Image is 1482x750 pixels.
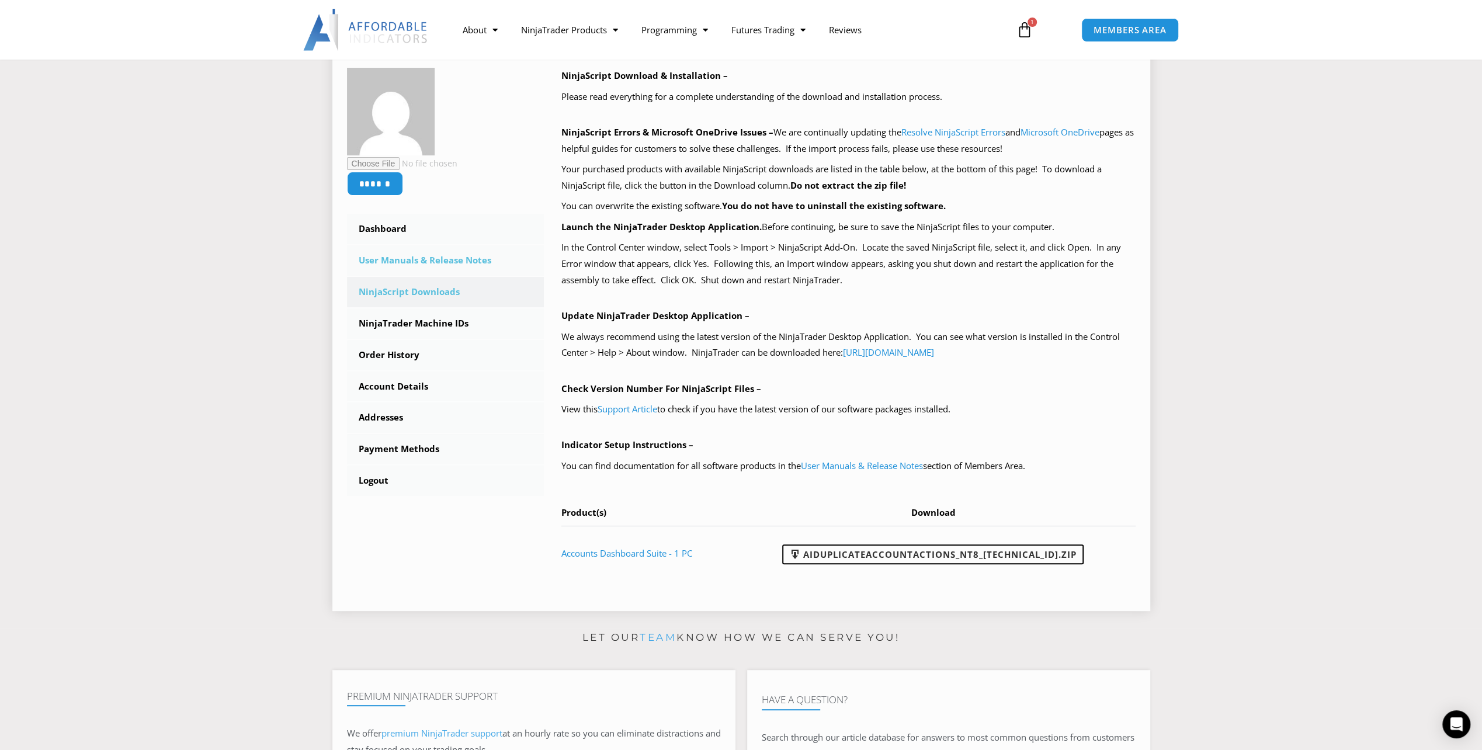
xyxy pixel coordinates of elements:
[347,68,435,155] img: 19b280898f3687ba2133f432038831e714c1f8347bfdf76545eda7ae1b8383ec
[1442,710,1470,738] div: Open Intercom Messenger
[762,694,1136,706] h4: Have A Question?
[1028,18,1037,27] span: 1
[561,401,1136,418] p: View this to check if you have the latest version of our software packages installed.
[347,466,544,496] a: Logout
[561,506,606,518] span: Product(s)
[561,126,773,138] b: NinjaScript Errors & Microsoft OneDrive Issues –
[347,277,544,307] a: NinjaScript Downloads
[561,161,1136,194] p: Your purchased products with available NinjaScript downloads are listed in the table below, at th...
[561,310,749,321] b: Update NinjaTrader Desktop Application –
[561,547,692,559] a: Accounts Dashboard Suite - 1 PC
[640,631,676,643] a: team
[817,16,873,43] a: Reviews
[347,214,544,244] a: Dashboard
[911,506,956,518] span: Download
[598,403,657,415] a: Support Article
[782,544,1084,564] a: AIDuplicateAccountActions_NT8_[TECHNICAL_ID].zip
[561,198,1136,214] p: You can overwrite the existing software.
[561,221,762,232] b: Launch the NinjaTrader Desktop Application.
[1021,126,1099,138] a: Microsoft OneDrive
[629,16,719,43] a: Programming
[303,9,429,51] img: LogoAI | Affordable Indicators – NinjaTrader
[719,16,817,43] a: Futures Trading
[561,383,761,394] b: Check Version Number For NinjaScript Files –
[561,239,1136,289] p: In the Control Center window, select Tools > Import > NinjaScript Add-On. Locate the saved NinjaS...
[843,346,934,358] a: [URL][DOMAIN_NAME]
[790,179,906,191] b: Do not extract the zip file!
[451,16,1002,43] nav: Menu
[1081,18,1179,42] a: MEMBERS AREA
[347,308,544,339] a: NinjaTrader Machine IDs
[561,439,693,450] b: Indicator Setup Instructions –
[347,214,544,496] nav: Account pages
[381,727,502,739] a: premium NinjaTrader support
[347,245,544,276] a: User Manuals & Release Notes
[347,690,721,702] h4: Premium NinjaTrader Support
[722,200,946,211] b: You do not have to uninstall the existing software.
[561,70,728,81] b: NinjaScript Download & Installation –
[1094,26,1167,34] span: MEMBERS AREA
[509,16,629,43] a: NinjaTrader Products
[347,340,544,370] a: Order History
[561,89,1136,105] p: Please read everything for a complete understanding of the download and installation process.
[451,16,509,43] a: About
[347,371,544,402] a: Account Details
[347,434,544,464] a: Payment Methods
[801,460,923,471] a: User Manuals & Release Notes
[999,13,1050,47] a: 1
[332,629,1150,647] p: Let our know how we can serve you!
[561,219,1136,235] p: Before continuing, be sure to save the NinjaScript files to your computer.
[561,458,1136,474] p: You can find documentation for all software products in the section of Members Area.
[561,329,1136,362] p: We always recommend using the latest version of the NinjaTrader Desktop Application. You can see ...
[901,126,1005,138] a: Resolve NinjaScript Errors
[347,727,381,739] span: We offer
[561,124,1136,157] p: We are continually updating the and pages as helpful guides for customers to solve these challeng...
[347,402,544,433] a: Addresses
